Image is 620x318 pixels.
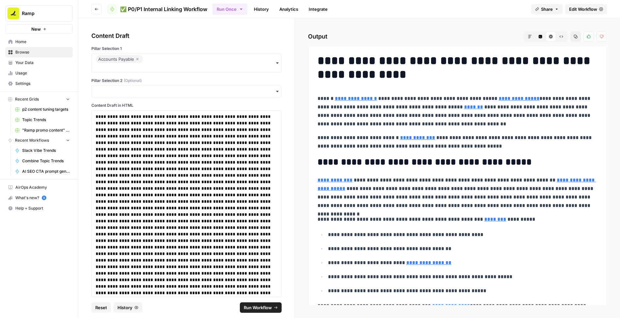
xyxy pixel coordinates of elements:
[5,78,73,89] a: Settings
[15,205,70,211] span: Help + Support
[22,106,70,112] span: p2 content tuning targets
[12,125,73,135] a: "Ramp promo content" generator -> Publish Sanity updates
[12,166,73,177] a: AI SEO CTA prompt generator
[15,137,49,143] span: Recent Workflows
[91,54,282,72] button: Accounts Payable
[250,4,273,14] a: History
[15,60,70,66] span: Your Data
[22,148,70,153] span: Slack Vibe Trends
[22,117,70,123] span: Topic Trends
[91,302,111,313] button: Reset
[244,304,272,311] span: Run Workflow
[91,103,282,108] label: Content Draft in HTML
[91,46,282,52] label: Pillar Selection 1
[120,5,207,13] span: ✅ P0/P1 Internal Linking Workflow
[15,49,70,55] span: Browse
[12,104,73,115] a: p2 content tuning targets
[569,6,597,12] span: Edit Workflow
[15,96,39,102] span: Recent Grids
[305,4,332,14] a: Integrate
[15,39,70,45] span: Home
[31,26,41,32] span: New
[5,94,73,104] button: Recent Grids
[124,78,142,84] span: (Optional)
[12,156,73,166] a: Combine Topic Trends
[5,37,73,47] a: Home
[565,4,607,14] a: Edit Workflow
[43,196,45,199] text: 5
[5,57,73,68] a: Your Data
[275,4,302,14] a: Analytics
[15,81,70,87] span: Settings
[5,135,73,145] button: Recent Workflows
[240,302,282,313] button: Run Workflow
[5,5,73,22] button: Workspace: Ramp
[531,4,563,14] button: Share
[98,55,141,63] div: Accounts Payable
[107,4,207,14] a: ✅ P0/P1 Internal Linking Workflow
[15,184,70,190] span: AirOps Academy
[22,158,70,164] span: Combine Topic Trends
[22,168,70,174] span: AI SEO CTA prompt generator
[5,68,73,78] a: Usage
[22,127,70,133] span: "Ramp promo content" generator -> Publish Sanity updates
[212,4,247,15] button: Run Once
[308,31,607,42] h2: Output
[5,193,73,203] button: What's new? 5
[114,302,142,313] button: History
[12,115,73,125] a: Topic Trends
[95,304,107,311] span: Reset
[5,182,73,193] a: AirOps Academy
[91,78,282,84] label: Pillar Selection 2
[42,196,46,200] a: 5
[5,203,73,214] button: Help + Support
[91,31,282,40] div: Content Draft
[5,47,73,57] a: Browse
[12,145,73,156] a: Slack Vibe Trends
[6,193,72,203] div: What's new?
[117,304,132,311] span: History
[8,8,19,19] img: Ramp Logo
[5,24,73,34] button: New
[22,10,61,17] span: Ramp
[541,6,553,12] span: Share
[15,70,70,76] span: Usage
